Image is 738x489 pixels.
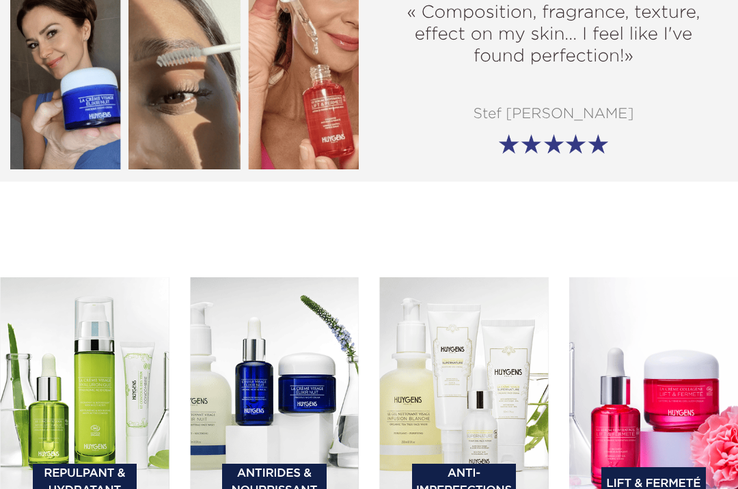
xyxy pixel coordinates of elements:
p: Stef [PERSON_NAME] [379,107,728,123]
img: etoile [499,134,608,154]
h2: « Composition, fragrance, texture, effect on my skin... I feel like I've found perfection!» [400,2,707,68]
